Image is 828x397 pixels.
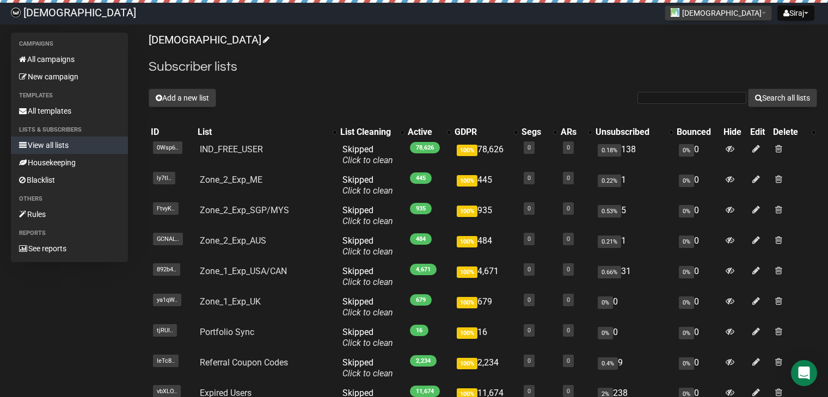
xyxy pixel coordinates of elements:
div: Segs [522,127,548,138]
a: Zone_1_Exp_USA/CAN [200,266,287,276]
span: 100% [457,266,477,278]
div: Delete [773,127,806,138]
span: 679 [410,294,432,306]
span: 100% [457,358,477,369]
td: 1 [593,231,674,262]
div: Bounced [677,127,719,138]
a: 0 [528,205,531,212]
td: 0 [674,231,721,262]
span: 2,234 [410,355,437,367]
td: 16 [452,322,519,353]
span: 100% [457,236,477,247]
a: Click to clean [342,338,393,348]
td: 78,626 [452,140,519,170]
h2: Subscriber lists [149,57,817,77]
div: ARs [561,127,582,138]
th: Delete: No sort applied, activate to apply an ascending sort [771,125,817,140]
span: Skipped [342,144,393,165]
td: 445 [452,170,519,201]
a: Zone_2_Exp_SGP/MYS [200,205,289,215]
span: 0% [679,175,694,187]
a: Zone_2_Exp_AUS [200,235,266,246]
span: 484 [410,233,432,245]
td: 31 [593,262,674,292]
td: 679 [452,292,519,322]
a: 0 [567,266,570,273]
span: Skipped [342,175,393,196]
a: Blacklist [11,171,128,189]
a: Zone_1_Exp_UK [200,296,261,307]
span: 100% [457,327,477,339]
a: All templates [11,102,128,120]
a: Click to clean [342,155,393,165]
span: 0Wsp6.. [153,141,182,154]
td: 0 [674,262,721,292]
span: 0.18% [598,144,621,157]
a: Zone_2_Exp_ME [200,175,262,185]
a: 0 [528,235,531,243]
th: Active: No sort applied, activate to apply an ascending sort [406,125,452,140]
th: Bounced: No sort applied, sorting is disabled [674,125,721,140]
span: 0% [598,296,613,309]
a: Click to clean [342,277,393,287]
a: Click to clean [342,368,393,379]
th: Hide: No sort applied, sorting is disabled [721,125,749,140]
span: 78,626 [410,142,440,153]
a: 0 [567,205,570,212]
td: 0 [674,201,721,231]
a: Click to clean [342,216,393,226]
img: 61ace9317f7fa0068652623cbdd82cc4 [11,8,21,17]
li: Others [11,193,128,206]
li: Templates [11,89,128,102]
td: 5 [593,201,674,231]
a: Rules [11,206,128,223]
th: GDPR: No sort applied, activate to apply an ascending sort [452,125,519,140]
span: 100% [457,206,477,217]
td: 0 [674,292,721,322]
button: [DEMOGRAPHIC_DATA] [665,5,772,21]
span: Skipped [342,205,393,226]
span: 0% [598,327,613,339]
th: List: No sort applied, activate to apply an ascending sort [195,125,338,140]
a: 0 [567,175,570,182]
td: 9 [593,353,674,383]
span: 0% [679,235,694,248]
span: Skipped [342,357,393,379]
a: IND_FREE_USER [200,144,263,154]
a: 0 [567,235,570,243]
a: All campaigns [11,51,128,68]
td: 0 [674,322,721,353]
a: 0 [528,388,531,395]
a: 0 [528,266,531,273]
button: Siraj [777,5,814,21]
span: IeTc8.. [153,355,179,367]
span: 935 [410,203,432,214]
li: Lists & subscribers [11,123,128,137]
td: 0 [593,292,674,322]
div: Edit [750,127,769,138]
div: GDPR [455,127,508,138]
td: 0 [674,140,721,170]
span: 892b4.. [153,263,180,276]
span: Skipped [342,266,393,287]
a: 0 [567,327,570,334]
a: 0 [528,327,531,334]
a: New campaign [11,68,128,85]
button: Search all lists [748,89,817,107]
span: 4,671 [410,264,437,275]
a: View all lists [11,137,128,154]
a: Housekeeping [11,154,128,171]
td: 4,671 [452,262,519,292]
div: Open Intercom Messenger [791,360,817,386]
div: ID [151,127,193,138]
li: Campaigns [11,38,128,51]
span: 0.53% [598,205,621,218]
a: 0 [528,357,531,364]
div: List [198,127,327,138]
a: See reports [11,240,128,257]
span: 0% [679,327,694,339]
li: Reports [11,227,128,240]
td: 0 [674,170,721,201]
span: 0% [679,205,694,218]
a: 0 [528,144,531,151]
